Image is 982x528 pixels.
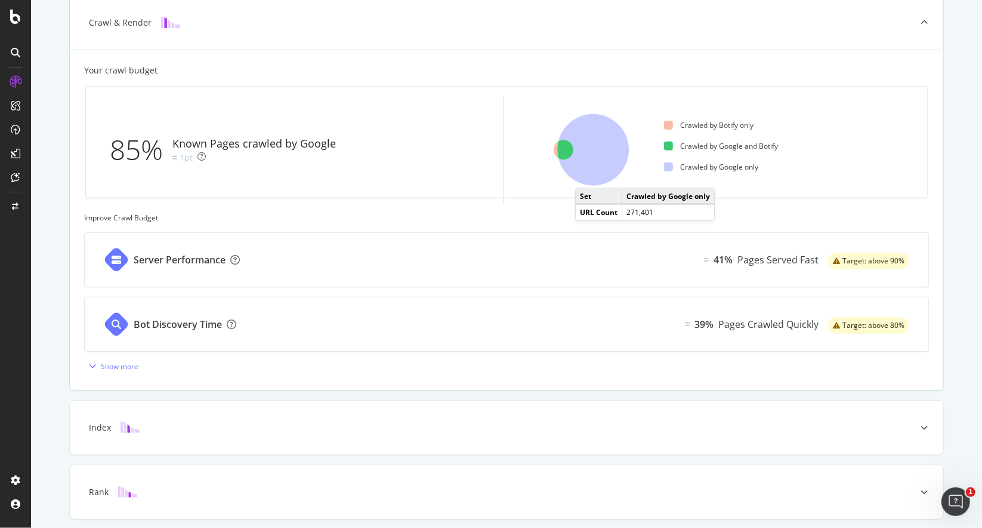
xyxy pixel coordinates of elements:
[966,487,975,497] span: 1
[180,152,193,164] div: 1pt
[110,130,172,170] div: 85%
[576,189,622,204] td: Set
[172,156,177,159] img: Equal
[828,317,909,334] div: warning label
[134,318,222,331] div: Bot Discovery Time
[89,486,109,498] div: Rank
[84,297,929,352] a: Bot Discovery TimeEqual39%Pages Crawled Quicklywarning label
[828,253,909,269] div: warning label
[89,17,152,29] div: Crawl & Render
[685,323,690,326] img: Equal
[718,318,819,331] div: Pages Crawled Quickly
[622,204,715,220] td: 271,401
[941,487,970,516] iframe: Intercom live chat
[172,136,336,152] div: Known Pages crawled by Google
[101,361,138,372] div: Show more
[84,357,138,376] button: Show more
[694,318,714,331] div: 39%
[84,65,158,76] div: Your crawl budget
[118,486,137,498] img: block-icon
[161,17,180,28] img: block-icon
[737,253,819,267] div: Pages Served Fast
[576,204,622,220] td: URL Count
[84,213,929,223] div: Improve Crawl Budget
[664,141,778,151] div: Crawled by Google and Botify
[84,232,929,287] a: Server PerformanceEqual41%Pages Served Fastwarning label
[714,253,733,267] div: 41%
[134,253,226,267] div: Server Performance
[664,162,758,172] div: Crawled by Google only
[121,422,140,433] img: block-icon
[622,189,715,204] td: Crawled by Google only
[664,120,754,130] div: Crawled by Botify only
[842,257,904,265] span: Target: above 90%
[89,422,111,434] div: Index
[704,258,709,262] img: Equal
[842,322,904,329] span: Target: above 80%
